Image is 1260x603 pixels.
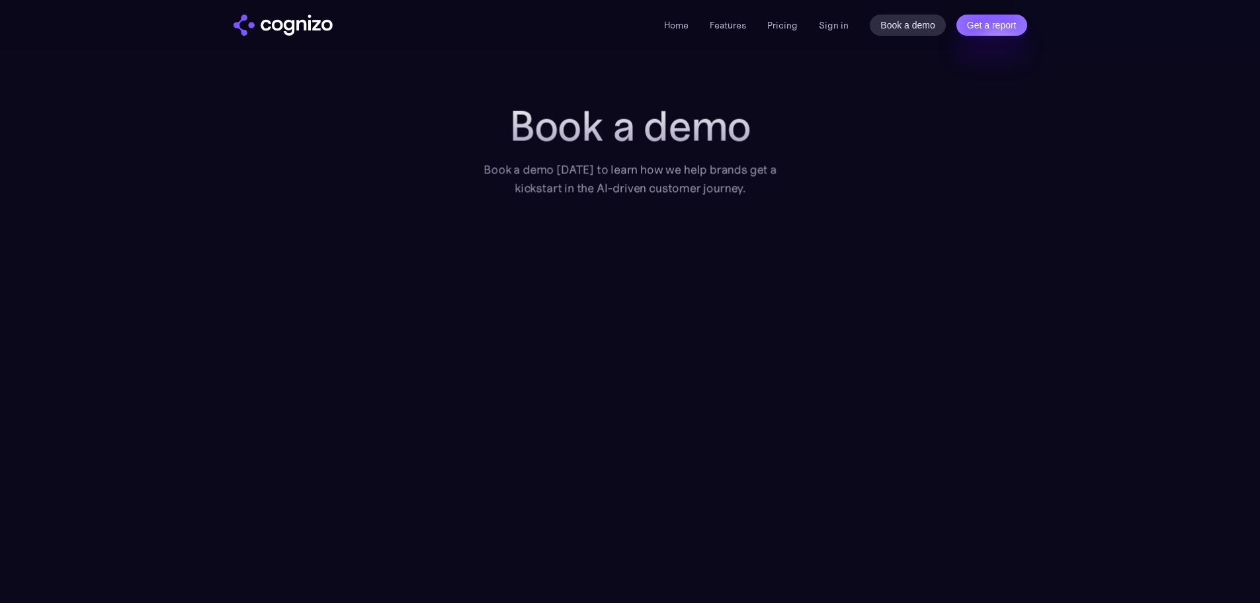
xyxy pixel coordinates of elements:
[233,15,333,36] img: cognizo logo
[767,19,798,31] a: Pricing
[956,15,1027,36] a: Get a report
[819,17,849,33] a: Sign in
[233,15,333,36] a: home
[465,160,795,197] div: Book a demo [DATE] to learn how we help brands get a kickstart in the AI-driven customer journey.
[465,103,795,150] h1: Book a demo
[664,19,689,31] a: Home
[710,19,746,31] a: Features
[870,15,946,36] a: Book a demo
